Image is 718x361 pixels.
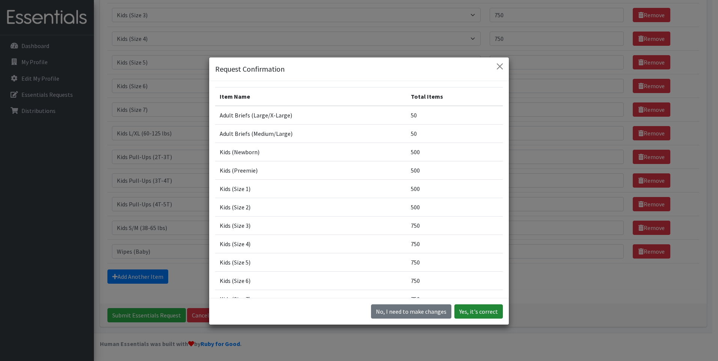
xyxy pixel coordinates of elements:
[215,125,406,143] td: Adult Briefs (Medium/Large)
[406,198,503,217] td: 500
[215,290,406,308] td: Kids (Size 7)
[406,161,503,180] td: 500
[406,272,503,290] td: 750
[454,304,503,319] button: Yes, it's correct
[371,304,451,319] button: No I need to make changes
[406,87,503,106] th: Total Items
[215,87,406,106] th: Item Name
[215,272,406,290] td: Kids (Size 6)
[406,125,503,143] td: 50
[406,180,503,198] td: 500
[494,60,506,72] button: Close
[215,63,285,75] h5: Request Confirmation
[215,217,406,235] td: Kids (Size 3)
[215,198,406,217] td: Kids (Size 2)
[406,143,503,161] td: 500
[406,235,503,253] td: 750
[406,290,503,308] td: 750
[215,180,406,198] td: Kids (Size 1)
[215,253,406,272] td: Kids (Size 5)
[215,143,406,161] td: Kids (Newborn)
[406,217,503,235] td: 750
[215,161,406,180] td: Kids (Preemie)
[215,235,406,253] td: Kids (Size 4)
[406,253,503,272] td: 750
[215,106,406,125] td: Adult Briefs (Large/X-Large)
[406,106,503,125] td: 50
